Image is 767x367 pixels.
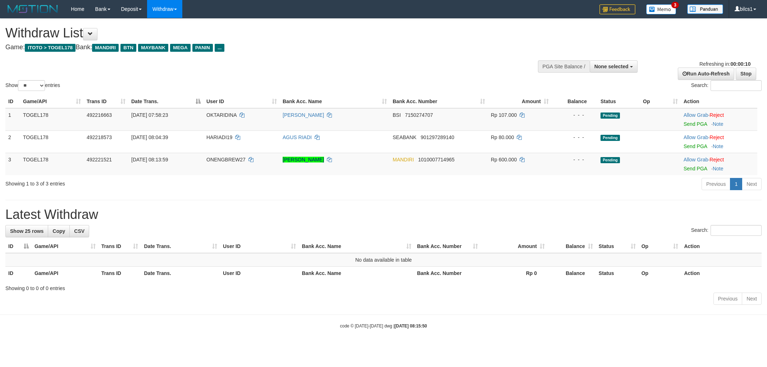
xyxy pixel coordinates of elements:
[5,267,32,280] th: ID
[25,44,76,52] span: ITOTO > TOGEL178
[283,157,324,162] a: [PERSON_NAME]
[590,60,638,73] button: None selected
[491,134,514,140] span: Rp 80.000
[138,44,168,52] span: MAYBANK
[393,157,414,162] span: MANDIRI
[554,156,595,163] div: - - -
[299,240,414,253] th: Bank Acc. Name: activate to sort column ascending
[5,240,32,253] th: ID: activate to sort column descending
[599,4,635,14] img: Feedback.jpg
[538,60,590,73] div: PGA Site Balance /
[52,228,65,234] span: Copy
[5,4,60,14] img: MOTION_logo.png
[418,157,455,162] span: Copy 1010007714965 to clipboard
[120,44,136,52] span: BTN
[87,112,112,118] span: 492216663
[99,267,141,280] th: Trans ID
[684,112,708,118] a: Allow Grab
[684,112,709,118] span: ·
[69,225,89,237] a: CSV
[414,267,481,280] th: Bank Acc. Number
[5,26,504,40] h1: Withdraw List
[601,113,620,119] span: Pending
[131,157,168,162] span: [DATE] 08:13:59
[393,112,401,118] span: BSI
[206,157,246,162] span: ONENGBREW27
[730,61,750,67] strong: 00:00:10
[20,153,84,175] td: TOGEL178
[681,240,762,253] th: Action
[681,153,757,175] td: ·
[684,134,709,140] span: ·
[87,157,112,162] span: 492221521
[131,134,168,140] span: [DATE] 08:04:39
[691,80,762,91] label: Search:
[709,157,724,162] a: Reject
[481,240,548,253] th: Amount: activate to sort column ascending
[742,293,762,305] a: Next
[713,121,723,127] a: Note
[488,95,552,108] th: Amount: activate to sort column ascending
[598,95,640,108] th: Status
[684,157,709,162] span: ·
[548,267,596,280] th: Balance
[405,112,433,118] span: Copy 7150274707 to clipboard
[141,267,220,280] th: Date Trans.
[283,134,312,140] a: AGUS RIADI
[702,178,730,190] a: Previous
[684,166,707,171] a: Send PGA
[206,134,232,140] span: HARIADI19
[87,134,112,140] span: 492218573
[32,267,99,280] th: Game/API
[414,240,481,253] th: Bank Acc. Number: activate to sort column ascending
[646,4,676,14] img: Button%20Memo.svg
[92,44,119,52] span: MANDIRI
[713,143,723,149] a: Note
[681,267,762,280] th: Action
[639,267,681,280] th: Op
[5,207,762,222] h1: Latest Withdraw
[5,80,60,91] label: Show entries
[206,112,237,118] span: OKTARIDINA
[393,134,416,140] span: SEABANK
[283,112,324,118] a: [PERSON_NAME]
[220,267,299,280] th: User ID
[220,240,299,253] th: User ID: activate to sort column ascending
[687,4,723,14] img: panduan.png
[491,112,517,118] span: Rp 107.000
[548,240,596,253] th: Balance: activate to sort column ascending
[713,293,742,305] a: Previous
[640,95,681,108] th: Op: activate to sort column ascending
[20,95,84,108] th: Game/API: activate to sort column ascending
[596,267,639,280] th: Status
[299,267,414,280] th: Bank Acc. Name
[20,130,84,153] td: TOGEL178
[5,108,20,131] td: 1
[678,68,734,80] a: Run Auto-Refresh
[10,228,44,234] span: Show 25 rows
[554,134,595,141] div: - - -
[691,225,762,236] label: Search:
[99,240,141,253] th: Trans ID: activate to sort column ascending
[742,178,762,190] a: Next
[5,253,762,267] td: No data available in table
[594,64,629,69] span: None selected
[552,95,598,108] th: Balance
[554,111,595,119] div: - - -
[394,324,427,329] strong: [DATE] 08:15:50
[204,95,280,108] th: User ID: activate to sort column ascending
[5,177,314,187] div: Showing 1 to 3 of 3 entries
[5,95,20,108] th: ID
[699,61,750,67] span: Refreshing in:
[5,282,762,292] div: Showing 0 to 0 of 0 entries
[713,166,723,171] a: Note
[421,134,454,140] span: Copy 901297289140 to clipboard
[639,240,681,253] th: Op: activate to sort column ascending
[601,157,620,163] span: Pending
[709,112,724,118] a: Reject
[684,134,708,140] a: Allow Grab
[84,95,128,108] th: Trans ID: activate to sort column ascending
[681,130,757,153] td: ·
[192,44,213,52] span: PANIN
[215,44,224,52] span: ...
